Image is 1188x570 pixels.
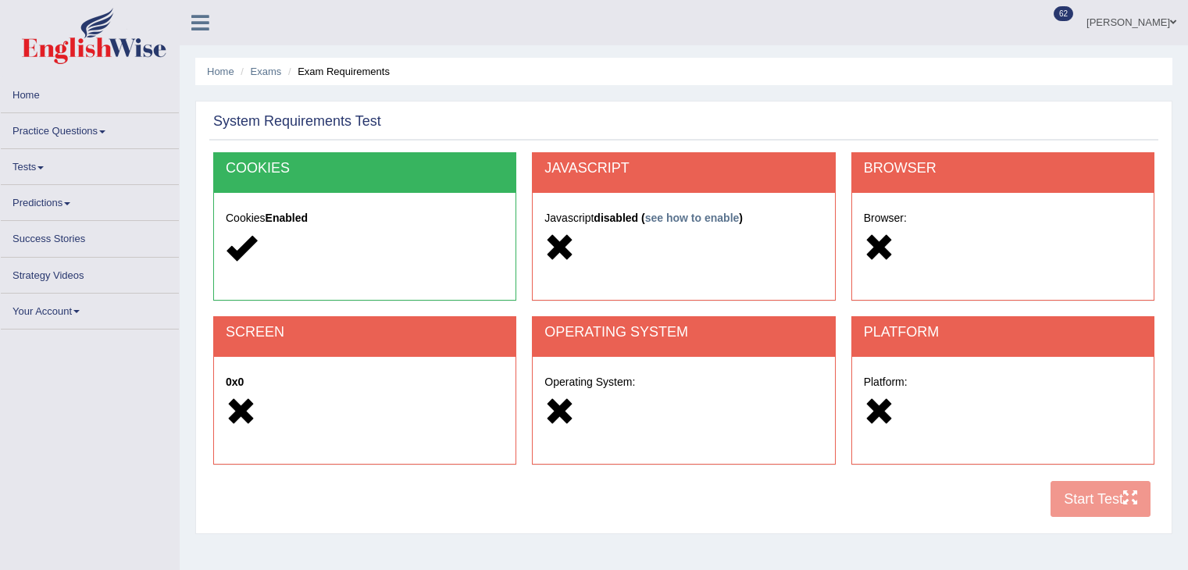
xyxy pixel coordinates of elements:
[645,212,740,224] a: see how to enable
[544,325,822,340] h2: OPERATING SYSTEM
[864,376,1142,388] h5: Platform:
[594,212,743,224] strong: disabled ( )
[864,325,1142,340] h2: PLATFORM
[864,212,1142,224] h5: Browser:
[226,212,504,224] h5: Cookies
[284,64,390,79] li: Exam Requirements
[1,77,179,108] a: Home
[226,325,504,340] h2: SCREEN
[226,376,244,388] strong: 0x0
[1,113,179,144] a: Practice Questions
[1054,6,1073,21] span: 62
[251,66,282,77] a: Exams
[1,149,179,180] a: Tests
[1,294,179,324] a: Your Account
[1,221,179,251] a: Success Stories
[864,161,1142,176] h2: BROWSER
[544,376,822,388] h5: Operating System:
[544,212,822,224] h5: Javascript
[1,185,179,216] a: Predictions
[266,212,308,224] strong: Enabled
[207,66,234,77] a: Home
[226,161,504,176] h2: COOKIES
[213,114,381,130] h2: System Requirements Test
[544,161,822,176] h2: JAVASCRIPT
[1,258,179,288] a: Strategy Videos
